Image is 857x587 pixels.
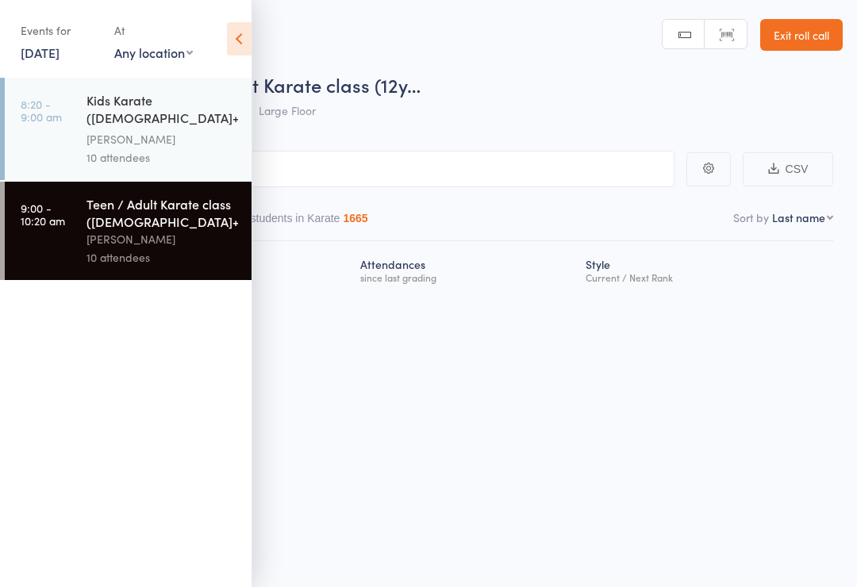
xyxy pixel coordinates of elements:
a: [DATE] [21,44,60,61]
time: 9:00 - 10:20 am [21,201,65,227]
div: Teen / Adult Karate class ([DEMOGRAPHIC_DATA]+) [86,195,238,230]
div: 10 attendees [86,248,238,267]
div: Style [579,248,833,290]
div: 10 attendees [86,148,238,167]
div: Any location [114,44,193,61]
div: since last grading [360,272,573,282]
div: Membership [156,248,354,290]
div: Current / Next Rank [586,272,827,282]
a: 8:20 -9:00 amKids Karate ([DEMOGRAPHIC_DATA]+) White belt to Black belt[PERSON_NAME]10 attendees [5,78,252,180]
div: Atten­dances [354,248,579,290]
div: Events for [21,17,98,44]
div: 1665 [343,212,367,224]
span: Teen / Adult Karate class (12y… [156,71,421,98]
a: 9:00 -10:20 amTeen / Adult Karate class ([DEMOGRAPHIC_DATA]+)[PERSON_NAME]10 attendees [5,182,252,280]
div: At [114,17,193,44]
time: 8:20 - 9:00 am [21,98,62,123]
div: [PERSON_NAME] [86,230,238,248]
div: Last name [772,209,825,225]
div: [PERSON_NAME] [86,130,238,148]
button: CSV [743,152,833,186]
button: Other students in Karate1665 [220,204,368,240]
span: Large Floor [259,102,316,118]
label: Sort by [733,209,769,225]
a: Exit roll call [760,19,843,51]
input: Search by name [24,151,674,187]
div: Kids Karate ([DEMOGRAPHIC_DATA]+) White belt to Black belt [86,91,238,130]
